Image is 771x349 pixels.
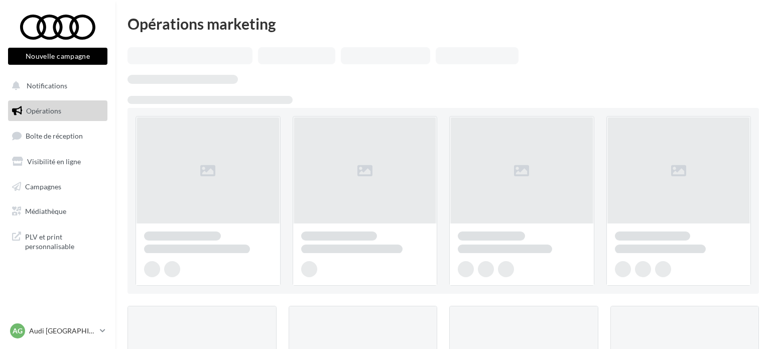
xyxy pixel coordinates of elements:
a: Campagnes [6,176,109,197]
a: Boîte de réception [6,125,109,147]
span: Campagnes [25,182,61,190]
a: Visibilité en ligne [6,151,109,172]
span: Opérations [26,106,61,115]
span: Visibilité en ligne [27,157,81,166]
div: Opérations marketing [127,16,759,31]
button: Notifications [6,75,105,96]
span: PLV et print personnalisable [25,230,103,252]
span: Boîte de réception [26,132,83,140]
a: Médiathèque [6,201,109,222]
a: PLV et print personnalisable [6,226,109,256]
p: Audi [GEOGRAPHIC_DATA] [29,326,96,336]
button: Nouvelle campagne [8,48,107,65]
a: AG Audi [GEOGRAPHIC_DATA] [8,321,107,340]
span: AG [13,326,23,336]
span: Notifications [27,81,67,90]
span: Médiathèque [25,207,66,215]
a: Opérations [6,100,109,122]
